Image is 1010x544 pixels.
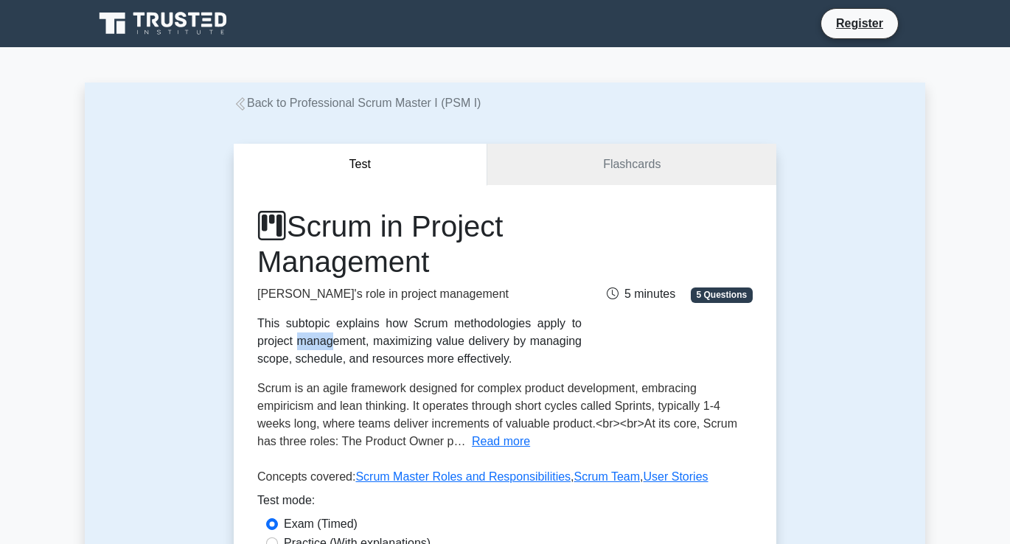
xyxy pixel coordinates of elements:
span: Scrum is an agile framework designed for complex product development, embracing empiricism and le... [257,382,737,447]
div: Test mode: [257,492,753,515]
p: Concepts covered: , , [257,468,753,492]
a: Scrum Team [574,470,641,483]
button: Test [234,144,487,186]
a: Register [827,14,892,32]
label: Exam (Timed) [284,515,358,533]
a: Scrum Master Roles and Responsibilities [355,470,571,483]
button: Read more [472,433,530,450]
span: 5 Questions [691,287,753,302]
div: This subtopic explains how Scrum methodologies apply to project management, maximizing value deli... [257,315,582,368]
a: Back to Professional Scrum Master I (PSM I) [234,97,481,109]
h1: Scrum in Project Management [257,209,582,279]
span: 5 minutes [607,287,675,300]
a: Flashcards [487,144,776,186]
a: User Stories [644,470,708,483]
p: [PERSON_NAME]'s role in project management [257,285,582,303]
